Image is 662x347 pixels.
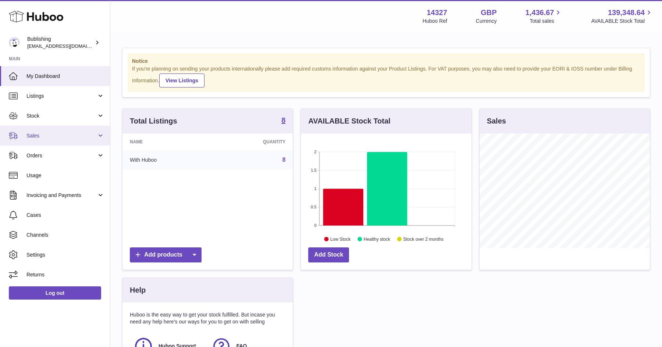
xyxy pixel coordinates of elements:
div: Currency [476,18,497,25]
strong: GBP [481,8,496,18]
a: 8 [281,117,285,125]
text: Stock over 2 months [403,236,444,242]
text: Low Stock [330,236,351,242]
span: Total sales [530,18,562,25]
text: 1.5 [311,168,317,172]
text: 0 [314,223,317,228]
h3: Help [130,285,146,295]
h3: Total Listings [130,116,177,126]
strong: 14327 [427,8,447,18]
a: Add products [130,247,202,262]
strong: 8 [281,117,285,124]
span: Channels [26,232,104,239]
a: 8 [282,157,285,163]
h3: AVAILABLE Stock Total [308,116,390,126]
th: Quantity [212,133,293,150]
text: 2 [314,150,317,154]
span: AVAILABLE Stock Total [591,18,653,25]
span: Cases [26,212,104,219]
span: Usage [26,172,104,179]
p: Huboo is the easy way to get your stock fulfilled. But incase you need any help here's our ways f... [130,311,285,325]
a: View Listings [159,74,204,87]
div: If you're planning on sending your products internationally please add required customs informati... [132,65,640,87]
a: Log out [9,286,101,300]
span: 139,348.64 [608,8,645,18]
td: With Huboo [122,150,212,169]
a: 139,348.64 AVAILABLE Stock Total [591,8,653,25]
span: Sales [26,132,97,139]
span: Orders [26,152,97,159]
span: [EMAIL_ADDRESS][DOMAIN_NAME] [27,43,108,49]
span: Invoicing and Payments [26,192,97,199]
span: Returns [26,271,104,278]
text: 1 [314,186,317,191]
span: Settings [26,251,104,258]
strong: Notice [132,58,640,65]
text: Healthy stock [364,236,391,242]
span: 1,436.67 [526,8,554,18]
th: Name [122,133,212,150]
div: Bublishing [27,36,93,50]
a: 1,436.67 Total sales [526,8,563,25]
text: 0.5 [311,205,317,209]
div: Huboo Ref [423,18,447,25]
span: Listings [26,93,97,100]
img: maricar@bublishing.com [9,37,20,48]
a: Add Stock [308,247,349,262]
span: My Dashboard [26,73,104,80]
h3: Sales [487,116,506,126]
span: Stock [26,112,97,119]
